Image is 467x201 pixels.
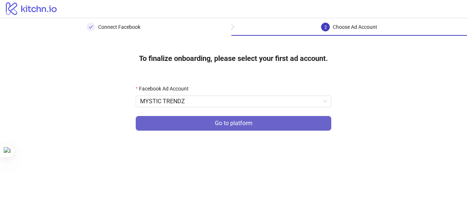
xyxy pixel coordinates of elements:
[324,25,327,30] span: 2
[98,23,140,31] div: Connect Facebook
[333,23,377,31] div: Choose Ad Account
[89,25,93,29] span: check
[140,96,327,107] span: MYSTIC TRENDZ
[127,47,340,69] h4: To finalize onboarding, please select your first ad account.
[136,116,331,131] button: Go to platform
[136,85,193,93] label: Facebook Ad Account
[215,120,252,127] span: Go to platform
